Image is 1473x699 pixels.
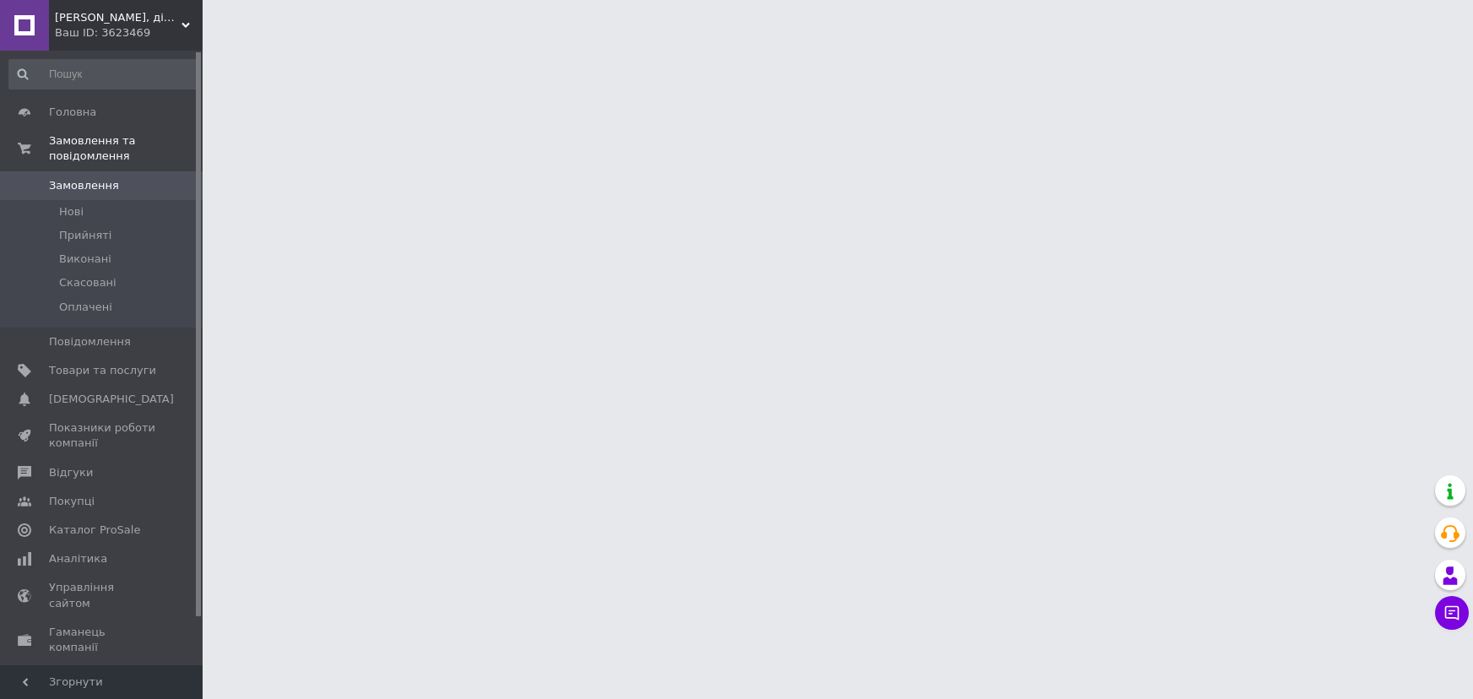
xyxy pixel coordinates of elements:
[59,228,111,243] span: Прийняті
[49,363,156,378] span: Товари та послуги
[49,494,95,509] span: Покупці
[49,334,131,349] span: Повідомлення
[49,625,156,655] span: Гаманець компанії
[49,392,174,407] span: [DEMOGRAPHIC_DATA]
[49,465,93,480] span: Відгуки
[49,105,96,120] span: Головна
[59,300,112,315] span: Оплачені
[49,133,203,164] span: Замовлення та повідомлення
[49,551,107,566] span: Аналітика
[49,580,156,610] span: Управління сайтом
[55,10,181,25] span: Здоров'я, дім та сім'я
[55,25,203,41] div: Ваш ID: 3623469
[49,178,119,193] span: Замовлення
[59,275,116,290] span: Скасовані
[8,59,198,89] input: Пошук
[1435,596,1469,630] button: Чат з покупцем
[59,252,111,267] span: Виконані
[49,420,156,451] span: Показники роботи компанії
[49,523,140,538] span: Каталог ProSale
[59,204,84,219] span: Нові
